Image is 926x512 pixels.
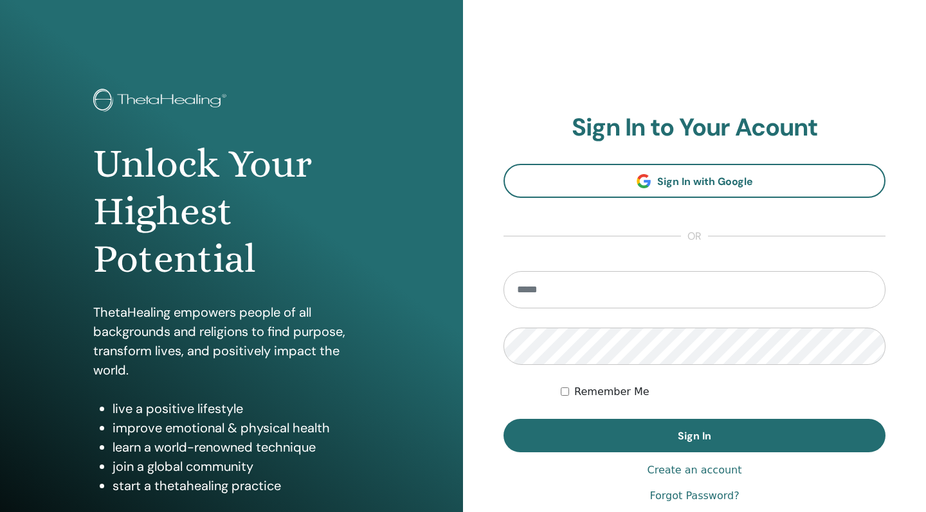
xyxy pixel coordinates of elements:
a: Sign In with Google [504,164,885,198]
div: Keep me authenticated indefinitely or until I manually logout [561,384,885,400]
h1: Unlock Your Highest Potential [93,140,370,283]
h2: Sign In to Your Acount [504,113,885,143]
li: live a positive lifestyle [113,399,370,418]
li: learn a world-renowned technique [113,437,370,457]
a: Create an account [647,463,741,478]
li: improve emotional & physical health [113,418,370,437]
li: join a global community [113,457,370,476]
a: Forgot Password? [649,488,739,504]
button: Sign In [504,419,885,452]
span: Sign In [678,429,711,443]
li: start a thetahealing practice [113,476,370,495]
p: ThetaHealing empowers people of all backgrounds and religions to find purpose, transform lives, a... [93,303,370,380]
span: or [681,229,708,244]
span: Sign In with Google [657,175,753,188]
label: Remember Me [574,384,649,400]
